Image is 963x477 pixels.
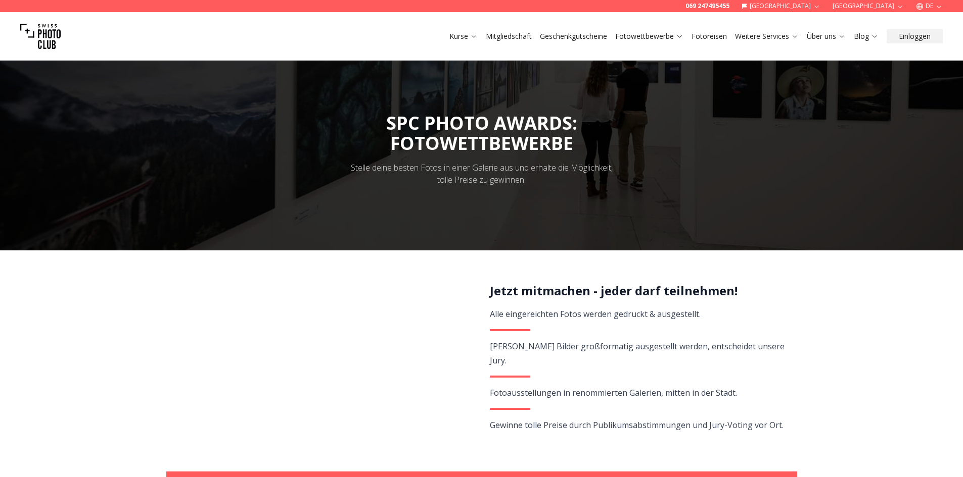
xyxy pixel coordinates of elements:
a: Über uns [807,31,846,41]
a: Fotowettbewerbe [615,31,683,41]
a: Geschenkgutscheine [540,31,607,41]
div: Stelle deine besten Fotos in einer Galerie aus und erhalte die Möglichkeit, tolle Preise zu gewin... [344,162,619,186]
button: Mitgliedschaft [482,29,536,43]
a: Fotoreisen [692,31,727,41]
button: Geschenkgutscheine [536,29,611,43]
button: Kurse [445,29,482,43]
span: Gewinne tolle Preise durch Publikumsabstimmungen und Jury-Voting vor Ort. [490,419,784,431]
span: Alle eingereichten Fotos werden gedruckt & ausgestellt. [490,308,701,320]
button: Blog [850,29,883,43]
a: 069 247495455 [685,2,729,10]
span: [PERSON_NAME] Bilder großformatig ausgestellt werden, entscheidet unsere Jury. [490,341,785,366]
span: Fotoausstellungen in renommierten Galerien, mitten in der Stadt. [490,387,737,398]
a: Blog [854,31,879,41]
a: Weitere Services [735,31,799,41]
img: Swiss photo club [20,16,61,57]
span: SPC PHOTO AWARDS: [386,111,577,153]
h2: Jetzt mitmachen - jeder darf teilnehmen! [490,283,786,299]
button: Einloggen [887,29,943,43]
button: Über uns [803,29,850,43]
button: Weitere Services [731,29,803,43]
a: Kurse [449,31,478,41]
a: Mitgliedschaft [486,31,532,41]
div: FOTOWETTBEWERBE [386,133,577,153]
button: Fotowettbewerbe [611,29,687,43]
button: Fotoreisen [687,29,731,43]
